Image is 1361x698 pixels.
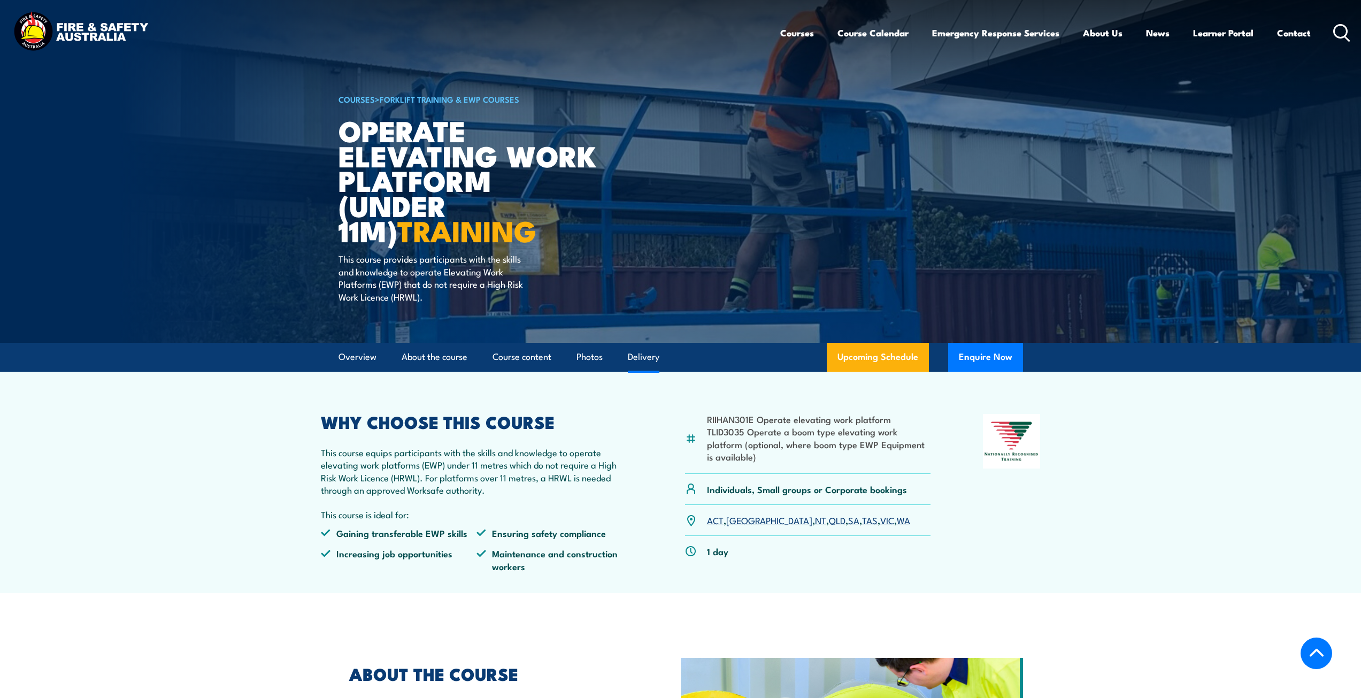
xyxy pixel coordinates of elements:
[707,545,728,557] p: 1 day
[628,343,659,371] a: Delivery
[576,343,603,371] a: Photos
[897,513,910,526] a: WA
[349,666,632,681] h2: ABOUT THE COURSE
[402,343,467,371] a: About the course
[880,513,894,526] a: VIC
[339,93,603,105] h6: >
[932,19,1059,47] a: Emergency Response Services
[707,483,907,495] p: Individuals, Small groups or Corporate bookings
[321,508,633,520] p: This course is ideal for:
[321,414,633,429] h2: WHY CHOOSE THIS COURSE
[339,93,375,105] a: COURSES
[780,19,814,47] a: Courses
[476,527,633,539] li: Ensuring safety compliance
[493,343,551,371] a: Course content
[829,513,845,526] a: QLD
[1277,19,1311,47] a: Contact
[321,547,477,572] li: Increasing job opportunities
[1146,19,1170,47] a: News
[380,93,519,105] a: Forklift Training & EWP Courses
[726,513,812,526] a: [GEOGRAPHIC_DATA]
[707,513,724,526] a: ACT
[948,343,1023,372] button: Enquire Now
[339,252,534,303] p: This course provides participants with the skills and knowledge to operate Elevating Work Platfor...
[339,343,376,371] a: Overview
[707,514,910,526] p: , , , , , , ,
[848,513,859,526] a: SA
[815,513,826,526] a: NT
[339,118,603,243] h1: Operate Elevating Work Platform (under 11m)
[321,527,477,539] li: Gaining transferable EWP skills
[476,547,633,572] li: Maintenance and construction workers
[862,513,878,526] a: TAS
[837,19,909,47] a: Course Calendar
[1193,19,1254,47] a: Learner Portal
[321,446,633,496] p: This course equips participants with the skills and knowledge to operate elevating work platforms...
[397,208,536,252] strong: TRAINING
[1083,19,1122,47] a: About Us
[707,413,931,425] li: RIIHAN301E Operate elevating work platform
[827,343,929,372] a: Upcoming Schedule
[983,414,1041,469] img: Nationally Recognised Training logo.
[707,425,931,463] li: TLID3035 Operate a boom type elevating work platform (optional, where boom type EWP Equipment is ...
